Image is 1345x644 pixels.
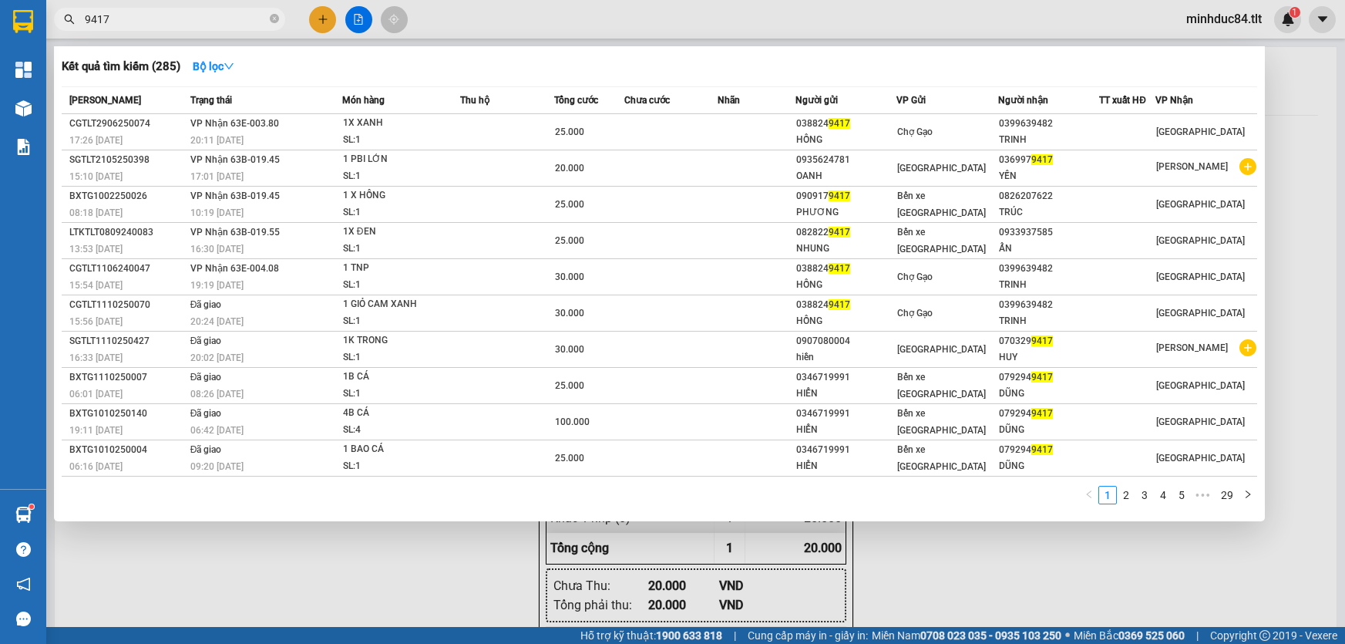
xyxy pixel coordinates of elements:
[555,344,584,355] span: 30.000
[1239,158,1256,175] span: plus-circle
[69,297,186,313] div: CGTLT1110250070
[999,261,1098,277] div: 0399639482
[15,139,32,155] img: solution-icon
[1239,339,1256,356] span: plus-circle
[69,316,123,327] span: 15:56 [DATE]
[190,135,244,146] span: 20:11 [DATE]
[1156,235,1245,246] span: [GEOGRAPHIC_DATA]
[29,504,34,509] sup: 1
[1136,487,1153,504] a: 3
[190,316,244,327] span: 20:24 [DATE]
[1031,372,1053,383] span: 9417
[796,458,896,474] div: HIỂN
[190,461,244,472] span: 09:20 [DATE]
[343,204,459,221] div: SL: 1
[69,352,123,363] span: 16:33 [DATE]
[1173,487,1190,504] a: 5
[1080,486,1098,504] li: Previous Page
[16,577,31,592] span: notification
[796,116,896,132] div: 038824
[999,204,1098,221] div: TRÚC
[224,61,234,72] span: down
[796,261,896,277] div: 038824
[999,406,1098,422] div: 079294
[190,227,280,238] span: VP Nhận 63B-019.55
[190,154,280,165] span: VP Nhận 63B-019.45
[1099,95,1146,106] span: TT xuất HĐ
[999,458,1098,474] div: DŨNG
[555,235,584,246] span: 25.000
[190,118,279,129] span: VP Nhận 63E-003.80
[796,406,896,422] div: 0346719991
[342,95,385,106] span: Món hàng
[1155,95,1193,106] span: VP Nhận
[460,95,489,106] span: Thu hộ
[999,333,1098,349] div: 070329
[555,308,584,319] span: 30.000
[897,191,986,218] span: Bến xe [GEOGRAPHIC_DATA]
[343,313,459,330] div: SL: 1
[1099,487,1116,504] a: 1
[1031,408,1053,419] span: 9417
[897,444,986,472] span: Bến xe [GEOGRAPHIC_DATA]
[829,227,850,238] span: 9417
[1243,490,1253,499] span: right
[555,126,584,137] span: 25.000
[1172,486,1191,504] li: 5
[190,171,244,182] span: 17:01 [DATE]
[69,461,123,472] span: 06:16 [DATE]
[1216,487,1238,504] a: 29
[190,444,222,455] span: Đã giao
[897,271,933,282] span: Chợ Gạo
[343,115,459,132] div: 1X XANH
[343,241,459,258] div: SL: 1
[16,612,31,626] span: message
[999,386,1098,402] div: DŨNG
[343,405,459,422] div: 4B CÁ
[1154,486,1172,504] li: 4
[1156,416,1245,427] span: [GEOGRAPHIC_DATA]
[796,422,896,438] div: HIỂN
[1156,342,1228,353] span: [PERSON_NAME]
[999,224,1098,241] div: 0933937585
[796,224,896,241] div: 082822
[999,152,1098,168] div: 036997
[69,135,123,146] span: 17:26 [DATE]
[343,349,459,366] div: SL: 1
[69,280,123,291] span: 15:54 [DATE]
[999,188,1098,204] div: 0826207622
[69,261,186,277] div: CGTLT1106240047
[796,442,896,458] div: 0346719991
[796,241,896,257] div: NHUNG
[829,299,850,310] span: 9417
[343,332,459,349] div: 1K TRONG
[190,191,280,201] span: VP Nhận 63B-019.45
[829,118,850,129] span: 9417
[180,54,247,79] button: Bộ lọcdown
[270,14,279,23] span: close-circle
[897,372,986,400] span: Bến xe [GEOGRAPHIC_DATA]
[998,95,1048,106] span: Người nhận
[343,132,459,149] div: SL: 1
[795,95,838,106] span: Người gửi
[190,207,244,218] span: 10:19 [DATE]
[555,199,584,210] span: 25.000
[69,442,186,458] div: BXTG1010250004
[190,244,244,255] span: 16:30 [DATE]
[1031,444,1053,455] span: 9417
[343,296,459,313] div: 1 GIỎ CAM XANH
[897,408,986,436] span: Bến xe [GEOGRAPHIC_DATA]
[15,62,32,78] img: dashboard-icon
[190,280,244,291] span: 19:19 [DATE]
[796,277,896,293] div: HỒNG
[796,369,896,386] div: 0346719991
[999,313,1098,329] div: TRINH
[69,333,186,349] div: SGTLT1110250427
[69,406,186,422] div: BXTG1010250140
[796,349,896,366] div: hiền
[69,425,123,436] span: 19:11 [DATE]
[343,422,459,439] div: SL: 4
[1239,486,1257,504] button: right
[796,152,896,168] div: 0935624781
[343,277,459,294] div: SL: 1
